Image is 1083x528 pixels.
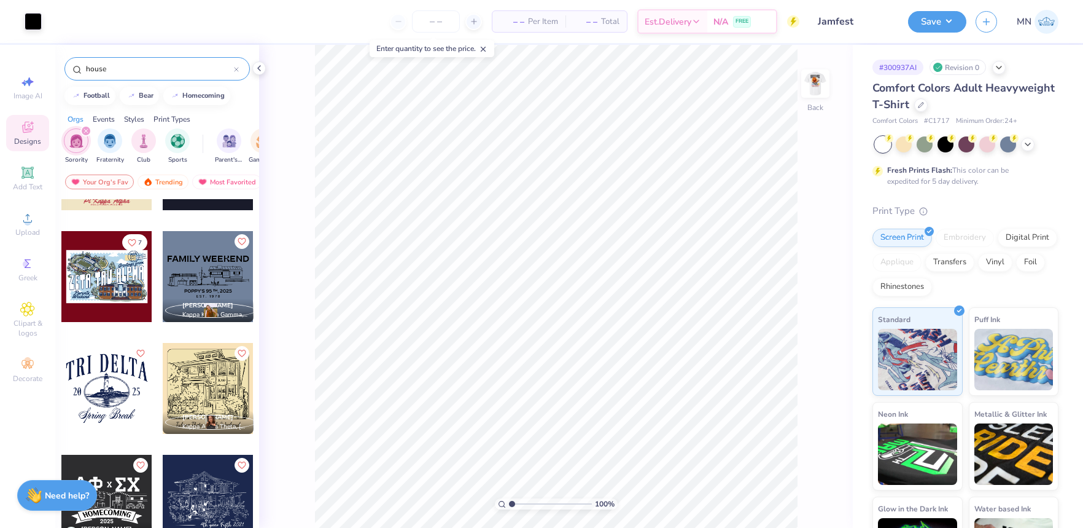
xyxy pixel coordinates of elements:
[182,301,233,310] span: [PERSON_NAME]
[71,178,80,186] img: most_fav.gif
[153,114,190,125] div: Print Types
[18,273,37,283] span: Greek
[249,128,277,165] button: filter button
[103,134,117,148] img: Fraternity Image
[878,408,908,420] span: Neon Ink
[71,92,81,100] img: trend_line.gif
[83,92,110,99] div: football
[96,128,124,165] div: filter for Fraternity
[736,17,748,26] span: FREE
[908,11,966,33] button: Save
[131,128,156,165] div: filter for Club
[645,15,691,28] span: Est. Delivery
[872,278,932,296] div: Rhinestones
[13,374,42,384] span: Decorate
[65,175,134,189] div: Your Org's Fav
[872,81,1055,112] span: Comfort Colors Adult Heavyweight T-Shirt
[65,156,88,165] span: Sorority
[137,156,150,165] span: Club
[137,134,150,148] img: Club Image
[93,114,115,125] div: Events
[68,114,83,125] div: Orgs
[974,424,1054,485] img: Metallic & Glitter Ink
[878,313,910,326] span: Standard
[878,424,957,485] img: Neon Ink
[974,408,1047,420] span: Metallic & Glitter Ink
[163,87,230,105] button: homecoming
[595,498,615,510] span: 100 %
[998,229,1057,247] div: Digital Print
[85,63,234,75] input: Try "Alpha"
[1034,10,1058,34] img: Mark Navarro
[887,165,1038,187] div: This color can be expedited for 5 day delivery.
[872,204,1058,218] div: Print Type
[133,346,148,361] button: Like
[872,116,918,127] span: Comfort Colors
[974,329,1054,390] img: Puff Ink
[182,92,225,99] div: homecoming
[713,15,728,28] span: N/A
[370,40,494,57] div: Enter quantity to see the price.
[925,253,974,272] div: Transfers
[215,156,243,165] span: Parent's Weekend
[956,116,1017,127] span: Minimum Order: 24 +
[601,15,619,28] span: Total
[69,134,83,148] img: Sorority Image
[15,227,40,237] span: Upload
[807,102,823,113] div: Back
[528,15,558,28] span: Per Item
[500,15,524,28] span: – –
[131,128,156,165] button: filter button
[235,234,249,249] button: Like
[133,458,148,473] button: Like
[872,253,922,272] div: Applique
[249,128,277,165] div: filter for Game Day
[170,92,180,100] img: trend_line.gif
[6,318,49,338] span: Clipart & logos
[936,229,994,247] div: Embroidery
[930,60,986,75] div: Revision 0
[182,413,233,422] span: [PERSON_NAME]
[215,128,243,165] button: filter button
[139,92,153,99] div: bear
[974,502,1031,515] span: Water based Ink
[978,253,1012,272] div: Vinyl
[192,175,262,189] div: Most Favorited
[803,71,828,96] img: Back
[887,165,952,175] strong: Fresh Prints Flash:
[165,128,190,165] button: filter button
[412,10,460,33] input: – –
[171,134,185,148] img: Sports Image
[809,9,899,34] input: Untitled Design
[249,156,277,165] span: Game Day
[120,87,159,105] button: bear
[138,175,188,189] div: Trending
[878,329,957,390] img: Standard
[143,178,153,186] img: trending.gif
[96,156,124,165] span: Fraternity
[1017,15,1031,29] span: MN
[168,156,187,165] span: Sports
[872,229,932,247] div: Screen Print
[96,128,124,165] button: filter button
[122,234,147,251] button: Like
[573,15,597,28] span: – –
[235,458,249,473] button: Like
[14,136,41,146] span: Designs
[45,490,89,502] strong: Need help?
[878,502,948,515] span: Glow in the Dark Ink
[235,346,249,361] button: Like
[924,116,950,127] span: # C1717
[14,91,42,101] span: Image AI
[872,60,923,75] div: # 300937AI
[215,128,243,165] div: filter for Parent's Weekend
[222,134,236,148] img: Parent's Weekend Image
[138,240,142,246] span: 7
[13,182,42,192] span: Add Text
[165,128,190,165] div: filter for Sports
[1016,253,1045,272] div: Foil
[124,114,144,125] div: Styles
[974,313,1000,326] span: Puff Ink
[64,87,115,105] button: football
[126,92,136,100] img: trend_line.gif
